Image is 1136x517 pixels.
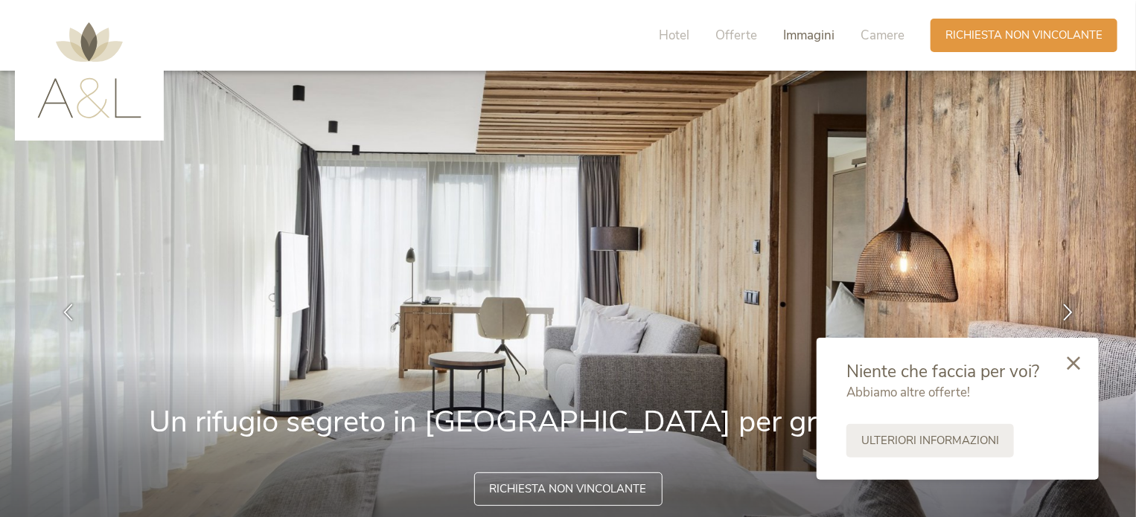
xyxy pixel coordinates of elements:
[37,22,141,118] img: AMONTI & LUNARIS Wellnessresort
[861,433,999,449] span: Ulteriori informazioni
[783,27,835,44] span: Immagini
[490,481,647,497] span: Richiesta non vincolante
[945,28,1103,43] span: Richiesta non vincolante
[846,360,1039,383] span: Niente che faccia per voi?
[846,424,1014,457] a: Ulteriori informazioni
[861,27,904,44] span: Camere
[715,27,757,44] span: Offerte
[846,384,970,401] span: Abbiamo altre offerte!
[659,27,689,44] span: Hotel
